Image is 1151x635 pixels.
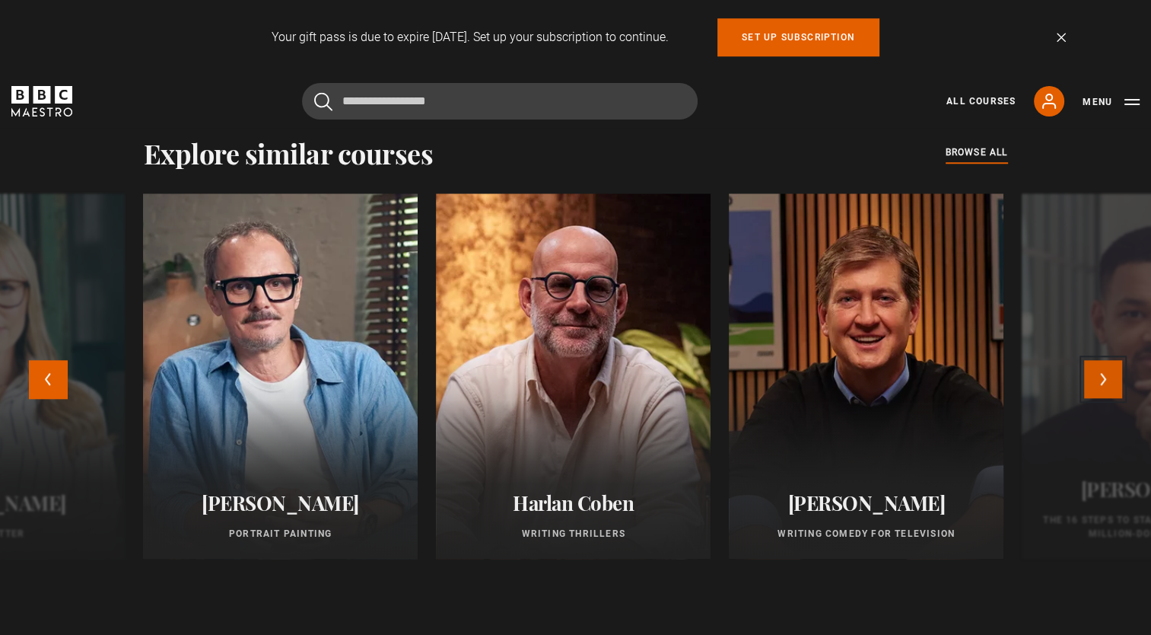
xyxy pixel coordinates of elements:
h2: [PERSON_NAME] [747,491,985,515]
button: Toggle navigation [1083,94,1140,110]
h2: [PERSON_NAME] [161,491,399,515]
h2: Harlan Coben [454,491,692,515]
a: All Courses [946,94,1016,108]
p: Writing Comedy for Television [747,527,985,541]
a: Harlan Coben Writing Thrillers [436,193,711,559]
p: Your gift pass is due to expire [DATE]. Set up your subscription to continue. [272,28,669,46]
a: [PERSON_NAME] Portrait Painting [143,193,418,559]
span: browse all [946,145,1008,160]
a: Set up subscription [717,18,879,56]
p: Writing Thrillers [454,527,692,541]
a: [PERSON_NAME] Writing Comedy for Television [729,193,1003,559]
a: browse all [946,145,1008,161]
svg: BBC Maestro [11,86,72,116]
h2: Explore similar courses [144,137,434,169]
p: Portrait Painting [161,527,399,541]
button: Submit the search query [314,92,332,111]
input: Search [302,83,698,120]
